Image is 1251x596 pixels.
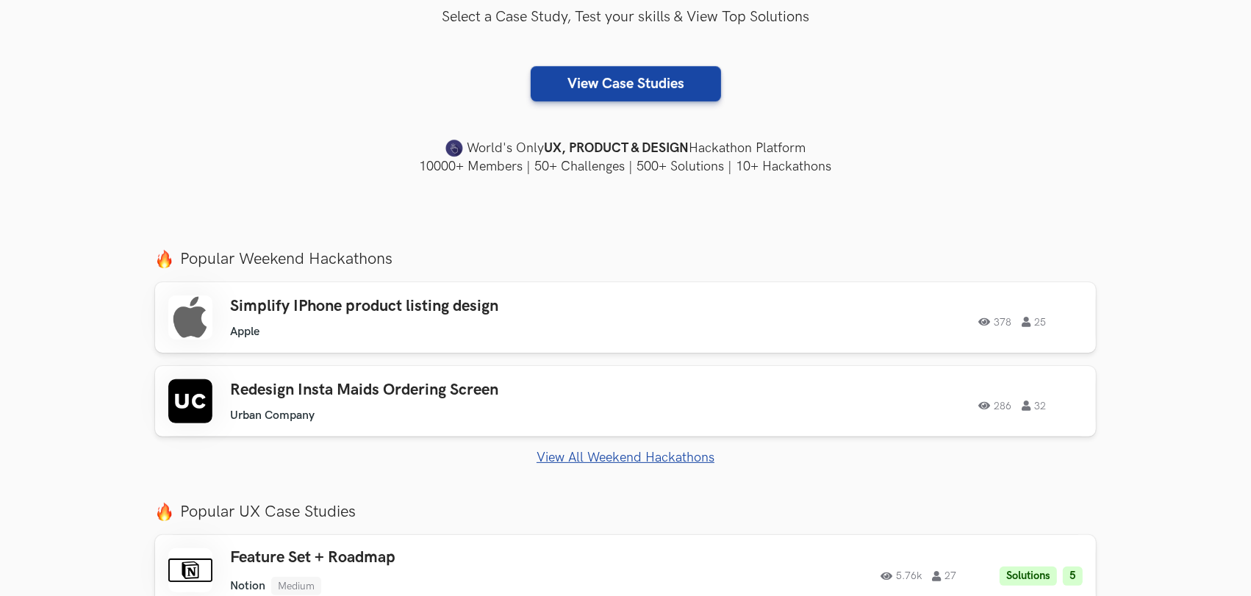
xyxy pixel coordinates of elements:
a: Simplify IPhone product listing design Apple 378 25 [155,282,1096,353]
li: Urban Company [230,409,315,423]
img: fire.png [155,503,173,521]
span: 27 [932,571,956,581]
span: 25 [1022,317,1046,327]
h3: Redesign Insta Maids Ordering Screen [230,381,648,400]
span: 5.76k [881,571,922,581]
a: Redesign Insta Maids Ordering Screen Urban Company 286 32 [155,366,1096,437]
h4: 10000+ Members | 50+ Challenges | 500+ Solutions | 10+ Hackathons [155,157,1096,176]
span: 378 [978,317,1011,327]
li: Medium [271,577,321,595]
span: 286 [978,401,1011,411]
label: Popular UX Case Studies [155,502,1096,522]
li: Notion [230,579,265,593]
a: View Case Studies [531,66,721,101]
li: Solutions [1000,567,1057,586]
img: fire.png [155,250,173,268]
h3: Feature Set + Roadmap [230,548,648,567]
a: View All Weekend Hackathons [155,450,1096,465]
h3: Simplify IPhone product listing design [230,297,648,316]
span: 32 [1022,401,1046,411]
img: uxhack-favicon-image.png [445,139,463,158]
h4: World's Only Hackathon Platform [155,138,1096,159]
strong: UX, PRODUCT & DESIGN [545,138,689,159]
label: Popular Weekend Hackathons [155,249,1096,269]
h3: Select a Case Study, Test your skills & View Top Solutions [155,6,1096,29]
li: 5 [1063,567,1083,586]
li: Apple [230,325,259,339]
